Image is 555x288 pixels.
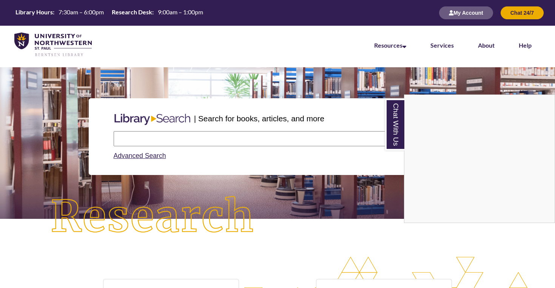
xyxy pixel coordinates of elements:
a: Help [519,42,532,49]
a: About [478,42,495,49]
a: Chat With Us [385,99,404,150]
a: Resources [374,42,406,49]
iframe: Chat Widget [404,95,555,223]
a: Services [430,42,454,49]
div: Chat With Us [404,94,555,223]
img: UNWSP Library Logo [14,33,92,57]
